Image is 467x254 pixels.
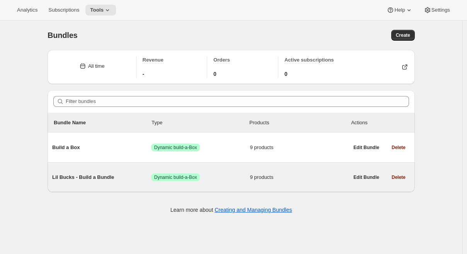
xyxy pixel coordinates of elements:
span: Orders [213,57,230,63]
span: Active subscriptions [285,57,334,63]
button: Settings [419,5,455,15]
span: Create [396,32,410,38]
span: - [143,70,145,78]
button: Create [391,30,415,41]
button: Delete [387,172,410,183]
span: 0 [213,70,216,78]
span: Settings [431,7,450,13]
input: Filter bundles [66,96,409,107]
span: Edit Bundle [353,174,379,180]
span: Lil Bucks - Build a Bundle [52,173,151,181]
span: Bundles [48,31,78,39]
span: Edit Bundle [353,144,379,151]
button: Edit Bundle [349,172,384,183]
div: Actions [351,119,409,127]
button: Delete [387,142,410,153]
p: Learn more about [170,206,292,214]
button: Analytics [12,5,42,15]
span: Dynamic build-a-Box [154,144,197,151]
span: Delete [392,174,406,180]
span: Delete [392,144,406,151]
span: Subscriptions [48,7,79,13]
div: Products [249,119,347,127]
button: Tools [85,5,116,15]
a: Creating and Managing Bundles [215,207,292,213]
span: Analytics [17,7,37,13]
p: Bundle Name [54,119,152,127]
span: 9 products [250,144,349,151]
div: All time [88,62,105,70]
span: 0 [285,70,288,78]
span: Help [394,7,405,13]
span: Dynamic build-a-Box [154,174,197,180]
span: Revenue [143,57,164,63]
span: Build a Box [52,144,151,151]
button: Subscriptions [44,5,84,15]
span: 9 products [250,173,349,181]
span: Tools [90,7,104,13]
button: Edit Bundle [349,142,384,153]
button: Help [382,5,417,15]
div: Type [152,119,249,127]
